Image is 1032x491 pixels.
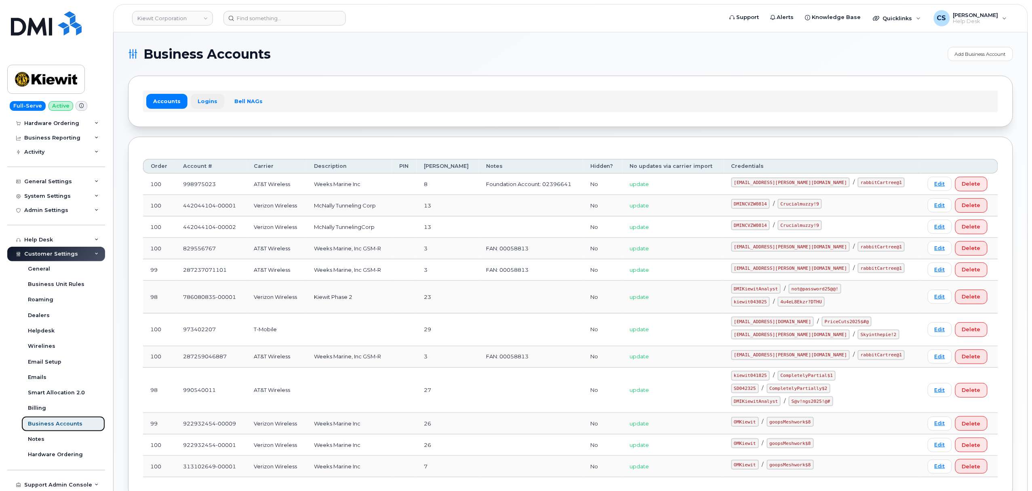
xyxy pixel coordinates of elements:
th: Description [307,159,392,174]
code: Skyinthepie!2 [858,330,899,339]
a: Edit [928,220,952,234]
span: / [853,265,855,271]
td: No [583,174,622,195]
th: No updates via carrier import [622,159,724,174]
td: 287237071101 [176,259,246,281]
a: Edit [928,417,952,431]
td: AT&T Wireless [246,238,307,259]
td: 100 [143,195,176,216]
td: No [583,413,622,434]
code: [EMAIL_ADDRESS][PERSON_NAME][DOMAIN_NAME] [731,263,850,273]
a: Edit [928,438,952,452]
code: rabbitCartree@1 [858,350,905,360]
a: Edit [928,198,952,212]
td: AT&T Wireless [246,368,307,413]
span: Delete [962,293,981,301]
td: Weeks Marine, Inc GSM-R [307,259,392,281]
span: / [762,440,764,446]
th: Notes [479,159,583,174]
td: No [583,238,622,259]
code: DMINCVZW0814 [731,220,770,230]
a: Bell NAGs [227,94,270,108]
code: kiewit041825 [731,371,770,381]
a: Add Business Account [948,47,1013,61]
td: 786080835-00001 [176,281,246,313]
td: 100 [143,456,176,477]
span: / [773,222,775,228]
td: FAN: 00058813 [479,238,583,259]
td: McNally Tunneling Corp [307,195,392,216]
td: 3 [417,259,479,281]
a: Accounts [146,94,187,108]
span: / [784,285,786,292]
span: / [853,331,855,337]
td: 973402207 [176,313,246,346]
span: update [630,387,649,393]
td: 100 [143,216,176,238]
td: No [583,434,622,456]
code: goopsMeshwork$8 [767,460,814,470]
code: DMIKiewitAnalyst [731,284,781,294]
td: 100 [143,238,176,259]
td: Weeks Marine Inc [307,456,392,477]
span: Delete [962,326,981,333]
a: Edit [928,241,952,255]
span: Delete [962,223,981,231]
span: / [817,318,819,324]
span: update [630,181,649,187]
code: DMINCVZW0814 [731,199,770,209]
span: update [630,202,649,209]
td: 922932454-00001 [176,434,246,456]
code: DMIKiewitAnalyst [731,396,781,406]
td: AT&T Wireless [246,346,307,368]
td: McNally TunnelingCorp [307,216,392,238]
td: 98 [143,281,176,313]
a: Logins [191,94,224,108]
span: / [853,179,855,185]
button: Delete [955,459,988,474]
td: 313102649-00001 [176,456,246,477]
td: Weeks Marine, Inc GSM-R [307,238,392,259]
button: Delete [955,349,988,364]
code: goopsMeshwork$8 [767,417,814,427]
td: 23 [417,281,479,313]
button: Delete [955,262,988,277]
span: update [630,326,649,332]
span: Delete [962,353,981,360]
td: 99 [143,259,176,281]
td: 26 [417,413,479,434]
td: Verizon Wireless [246,456,307,477]
button: Delete [955,220,988,234]
code: Crucialmuzzy!9 [778,199,822,209]
td: 3 [417,346,479,368]
iframe: Messenger Launcher [997,456,1026,485]
td: 442044104-00002 [176,216,246,238]
code: OMKiewit [731,460,759,470]
td: Verizon Wireless [246,216,307,238]
td: Kiewit Phase 2 [307,281,392,313]
th: Carrier [246,159,307,174]
td: 100 [143,346,176,368]
td: Verizon Wireless [246,413,307,434]
td: Verizon Wireless [246,281,307,313]
span: Delete [962,441,981,449]
td: AT&T Wireless [246,259,307,281]
td: 8 [417,174,479,195]
code: OMKiewit [731,438,759,448]
span: / [762,418,764,425]
td: No [583,216,622,238]
td: Weeks Marine Inc [307,174,392,195]
td: No [583,368,622,413]
code: rabbitCartree@1 [858,178,905,187]
span: Delete [962,463,981,470]
code: [EMAIL_ADDRESS][PERSON_NAME][DOMAIN_NAME] [731,350,850,360]
code: goopsMeshwork$8 [767,438,814,448]
td: 99 [143,413,176,434]
td: 442044104-00001 [176,195,246,216]
td: 829556767 [176,238,246,259]
td: 29 [417,313,479,346]
span: Delete [962,244,981,252]
a: Edit [928,349,952,364]
code: CompletelyPartial$1 [778,371,836,381]
span: update [630,224,649,230]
